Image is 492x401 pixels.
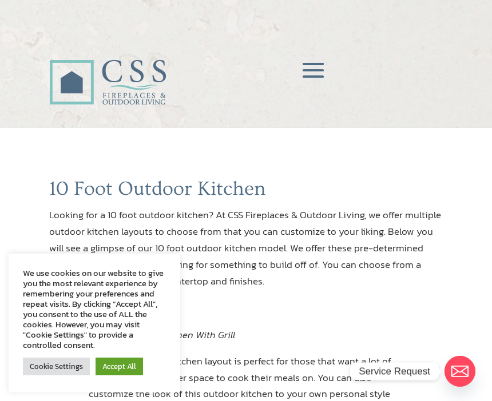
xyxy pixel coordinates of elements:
p: Looking for a 10 foot outdoor kitchen? At CSS Fireplaces & Outdoor Living, we offer multiple outd... [49,207,443,290]
img: CSS Fireplaces & Outdoor Living (Formerly Construction Solutions & Supply)- Jacksonville Ormond B... [49,28,166,111]
a: Accept All [96,358,143,375]
h1: 10 Foot Outdoor Kitchen [49,177,443,207]
div: We use cookies on our website to give you the most relevant experience by remembering your prefer... [23,268,166,350]
a: Email [445,356,475,387]
a: Cookie Settings [23,358,90,375]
